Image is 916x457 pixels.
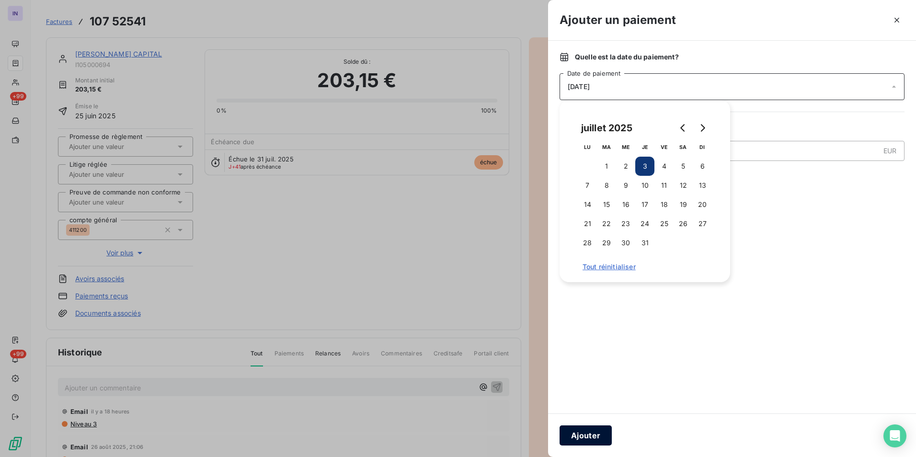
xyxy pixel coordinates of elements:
button: 5 [674,157,693,176]
button: Go to previous month [674,118,693,137]
button: 14 [578,195,597,214]
th: mercredi [616,137,635,157]
button: 22 [597,214,616,233]
div: Open Intercom Messenger [883,424,906,447]
span: Nouveau solde dû : [560,169,905,178]
th: vendredi [654,137,674,157]
th: jeudi [635,137,654,157]
span: Quelle est la date du paiement ? [575,52,679,62]
button: 7 [578,176,597,195]
button: 23 [616,214,635,233]
h3: Ajouter un paiement [560,11,676,29]
button: 12 [674,176,693,195]
button: 11 [654,176,674,195]
th: mardi [597,137,616,157]
th: dimanche [693,137,712,157]
button: Go to next month [693,118,712,137]
button: 9 [616,176,635,195]
th: samedi [674,137,693,157]
button: 3 [635,157,654,176]
button: 25 [654,214,674,233]
button: 8 [597,176,616,195]
div: juillet 2025 [578,120,636,136]
button: 29 [597,233,616,252]
button: 4 [654,157,674,176]
button: 2 [616,157,635,176]
button: 19 [674,195,693,214]
button: 27 [693,214,712,233]
button: 24 [635,214,654,233]
button: 26 [674,214,693,233]
button: 20 [693,195,712,214]
span: Tout réinitialiser [583,263,707,271]
button: 15 [597,195,616,214]
button: 30 [616,233,635,252]
button: 10 [635,176,654,195]
button: 21 [578,214,597,233]
button: 6 [693,157,712,176]
button: 28 [578,233,597,252]
button: 16 [616,195,635,214]
span: [DATE] [568,83,590,91]
button: Ajouter [560,425,612,446]
th: lundi [578,137,597,157]
button: 1 [597,157,616,176]
button: 18 [654,195,674,214]
button: 31 [635,233,654,252]
button: 13 [693,176,712,195]
button: 17 [635,195,654,214]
